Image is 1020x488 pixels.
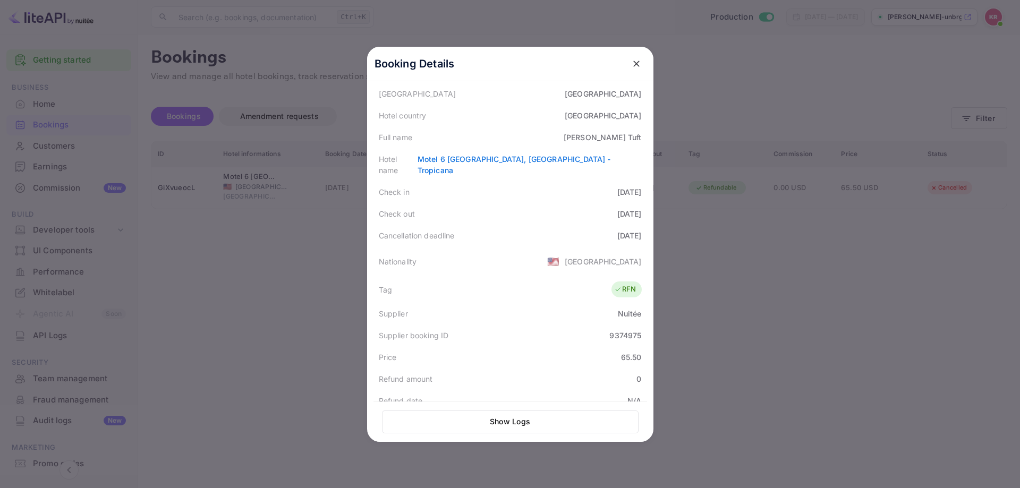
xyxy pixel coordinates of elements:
[627,395,641,406] div: N/A
[617,208,642,219] div: [DATE]
[379,256,417,267] div: Nationality
[565,110,642,121] div: [GEOGRAPHIC_DATA]
[379,110,427,121] div: Hotel country
[379,330,449,341] div: Supplier booking ID
[565,88,642,99] div: [GEOGRAPHIC_DATA]
[609,330,641,341] div: 9374975
[375,56,455,72] p: Booking Details
[379,395,423,406] div: Refund date
[636,373,641,384] div: 0
[379,208,415,219] div: Check out
[379,153,418,176] div: Hotel name
[379,132,412,143] div: Full name
[382,410,639,433] button: Show Logs
[379,373,433,384] div: Refund amount
[379,284,392,295] div: Tag
[618,308,642,319] div: Nuitée
[418,155,611,175] a: Motel 6 [GEOGRAPHIC_DATA], [GEOGRAPHIC_DATA] - Tropicana
[564,132,642,143] div: [PERSON_NAME] Tuft
[379,88,456,99] div: [GEOGRAPHIC_DATA]
[627,54,646,73] button: close
[379,308,408,319] div: Supplier
[565,256,642,267] div: [GEOGRAPHIC_DATA]
[547,252,559,271] span: United States
[379,186,410,198] div: Check in
[617,230,642,241] div: [DATE]
[617,186,642,198] div: [DATE]
[621,352,642,363] div: 65.50
[379,230,455,241] div: Cancellation deadline
[614,284,636,295] div: RFN
[379,352,397,363] div: Price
